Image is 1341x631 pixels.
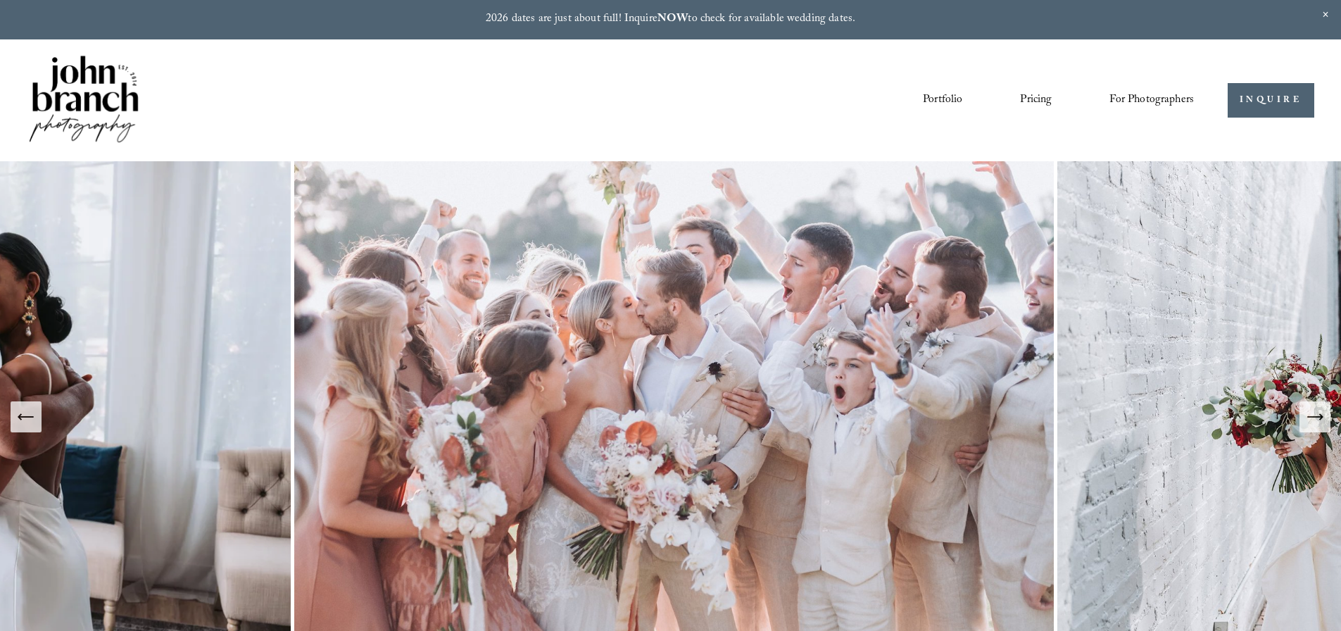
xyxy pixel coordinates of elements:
a: folder dropdown [1109,89,1194,113]
img: John Branch IV Photography [27,53,141,148]
span: For Photographers [1109,89,1194,111]
a: Pricing [1020,89,1052,113]
button: Next Slide [1299,401,1330,432]
a: Portfolio [923,89,962,113]
a: INQUIRE [1228,83,1314,118]
button: Previous Slide [11,401,42,432]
